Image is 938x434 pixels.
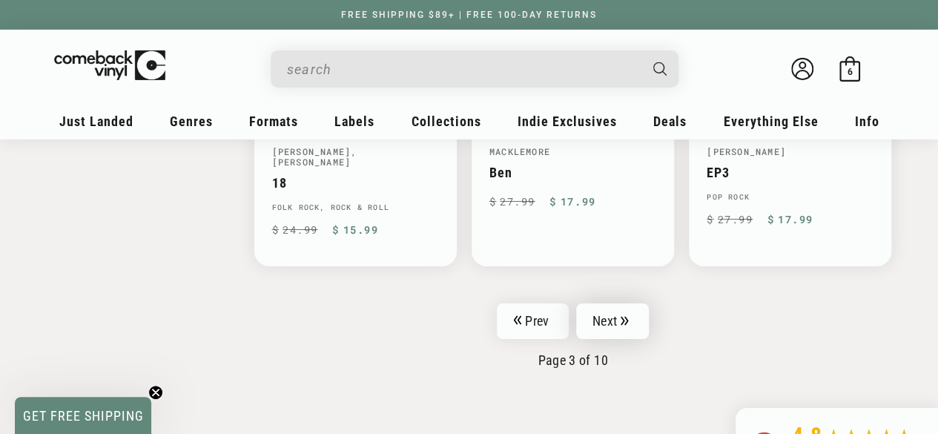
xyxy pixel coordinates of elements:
a: [PERSON_NAME] [272,145,351,157]
span: Just Landed [59,114,133,129]
a: Ben [489,165,656,180]
a: 18 [272,175,439,191]
span: Genres [170,114,213,129]
p: Page 3 of 10 [254,352,892,368]
span: Deals [653,114,687,129]
nav: Pagination [254,303,892,368]
div: GET FREE SHIPPINGClose teaser [15,397,151,434]
a: [PERSON_NAME] [707,145,786,157]
button: Search [640,50,680,88]
a: FREE SHIPPING $89+ | FREE 100-DAY RETURNS [326,10,612,20]
a: EP3 [707,165,873,180]
a: Macklemore [489,145,550,157]
input: When autocomplete results are available use up and down arrows to review and enter to select [287,54,638,85]
span: GET FREE SHIPPING [23,408,144,424]
span: Indie Exclusives [518,114,617,129]
span: Labels [334,114,374,129]
div: Search [271,50,678,88]
a: , [PERSON_NAME] [272,145,357,168]
span: Everything Else [723,114,818,129]
span: Info [855,114,879,129]
a: Next [576,303,649,339]
span: Formats [249,114,298,129]
span: 6 [847,67,852,78]
button: Close teaser [148,385,163,400]
span: Collections [412,114,481,129]
a: Prev [497,303,569,339]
